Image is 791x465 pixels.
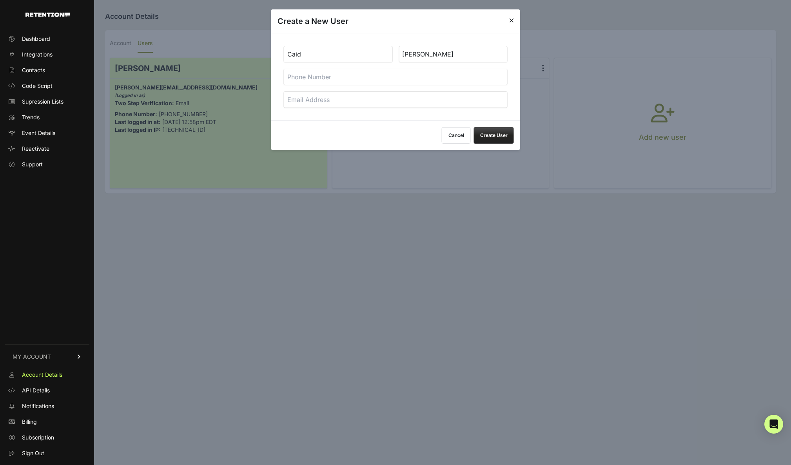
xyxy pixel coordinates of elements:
span: Billing [22,418,37,426]
span: Integrations [22,51,53,58]
a: Trends [5,111,89,124]
a: API Details [5,384,89,397]
span: MY ACCOUNT [13,353,51,361]
a: Code Script [5,80,89,92]
input: First Name [284,46,393,62]
span: Dashboard [22,35,50,43]
a: Subscription [5,431,89,444]
img: Retention.com [25,13,70,17]
span: Code Script [22,82,53,90]
a: Support [5,158,89,171]
input: Phone Number [284,69,508,85]
h3: Create a New User [278,16,348,27]
a: Account Details [5,368,89,381]
span: Contacts [22,66,45,74]
a: Event Details [5,127,89,139]
a: Notifications [5,400,89,412]
input: Email Address [284,91,508,108]
span: Event Details [22,129,55,137]
input: Last Name [399,46,508,62]
a: Reactivate [5,142,89,155]
span: Trends [22,113,40,121]
div: Open Intercom Messenger [764,415,783,434]
a: Contacts [5,64,89,77]
button: Create User [474,127,514,144]
span: Notifications [22,402,54,410]
a: Integrations [5,48,89,61]
span: Reactivate [22,145,49,153]
span: API Details [22,387,50,394]
a: Supression Lists [5,95,89,108]
span: Support [22,160,43,168]
a: Sign Out [5,447,89,460]
a: Billing [5,416,89,428]
span: Sign Out [22,449,44,457]
span: Account Details [22,371,62,379]
button: Cancel [442,127,471,144]
span: Subscription [22,434,54,441]
span: Supression Lists [22,98,63,106]
a: Dashboard [5,33,89,45]
a: MY ACCOUNT [5,345,89,368]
